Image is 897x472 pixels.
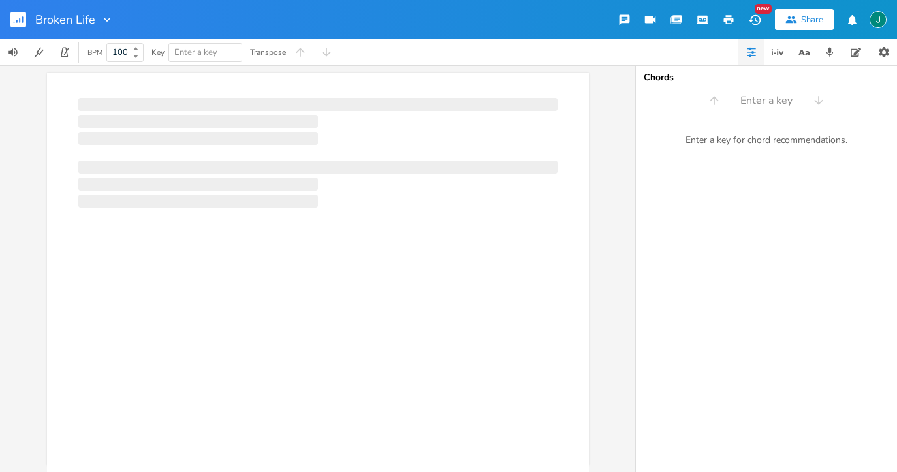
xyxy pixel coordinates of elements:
img: John Beaken [870,11,887,28]
div: Enter a key for chord recommendations. [636,127,897,154]
span: Enter a key [174,46,217,58]
button: Share [775,9,834,30]
div: Transpose [250,48,286,56]
span: Broken Life [35,14,95,25]
span: Enter a key [740,93,793,108]
div: New [755,4,772,14]
button: New [742,8,768,31]
div: Chords [644,73,889,82]
div: BPM [87,49,102,56]
div: Share [801,14,823,25]
div: Key [151,48,165,56]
